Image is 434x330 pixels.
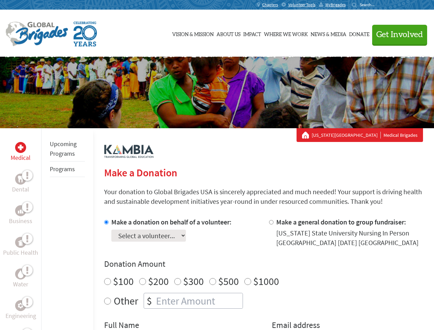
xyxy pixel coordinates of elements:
label: $100 [113,275,134,288]
a: EngineeringEngineering [5,300,36,321]
a: WaterWater [13,268,28,289]
h4: Donation Amount [104,258,423,269]
a: News & Media [311,16,346,51]
input: Enter Amount [155,293,243,308]
span: MyBrigades [325,2,346,8]
label: $1000 [253,275,279,288]
span: Get Involved [376,31,423,39]
img: Global Brigades Logo [5,22,68,46]
a: Programs [50,165,75,173]
div: Water [15,268,26,279]
p: Dental [12,185,29,194]
p: Engineering [5,311,36,321]
img: Engineering [18,303,23,308]
label: $300 [183,275,204,288]
p: Business [9,216,32,226]
div: Dental [15,174,26,185]
p: Medical [11,153,31,163]
a: About Us [216,16,241,51]
label: Make a donation on behalf of a volunteer: [111,218,232,226]
div: Medical [15,142,26,153]
img: Dental [18,176,23,182]
a: BusinessBusiness [9,205,32,226]
a: Impact [243,16,261,51]
h2: Make a Donation [104,166,423,179]
a: DentalDental [12,174,29,194]
input: Search... [360,2,379,7]
a: Vision & Mission [172,16,214,51]
a: MedicalMedical [11,142,31,163]
div: Medical Brigades [302,132,418,139]
img: Water [18,270,23,278]
label: $200 [148,275,169,288]
label: $500 [218,275,239,288]
img: Global Brigades Celebrating 20 Years [74,22,97,46]
label: Other [114,293,138,309]
p: Public Health [3,248,38,257]
li: Programs [50,162,85,177]
div: Engineering [15,300,26,311]
a: Where We Work [264,16,308,51]
img: Business [18,208,23,213]
a: Donate [349,16,369,51]
a: Upcoming Programs [50,140,77,157]
p: Water [13,279,28,289]
span: Volunteer Tools [288,2,315,8]
img: logo-kambia.png [104,145,154,158]
button: Get Involved [372,25,427,44]
img: Public Health [18,239,23,246]
a: Public HealthPublic Health [3,237,38,257]
div: $ [144,293,155,308]
p: Your donation to Global Brigades USA is sincerely appreciated and much needed! Your support is dr... [104,187,423,206]
span: Chapters [262,2,278,8]
div: [US_STATE] State University Nursing In Person [GEOGRAPHIC_DATA] [DATE] [GEOGRAPHIC_DATA] [276,228,423,247]
img: Medical [18,145,23,150]
label: Make a general donation to group fundraiser: [276,218,406,226]
a: [US_STATE][GEOGRAPHIC_DATA] [312,132,381,139]
div: Public Health [15,237,26,248]
li: Upcoming Programs [50,136,85,162]
div: Business [15,205,26,216]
